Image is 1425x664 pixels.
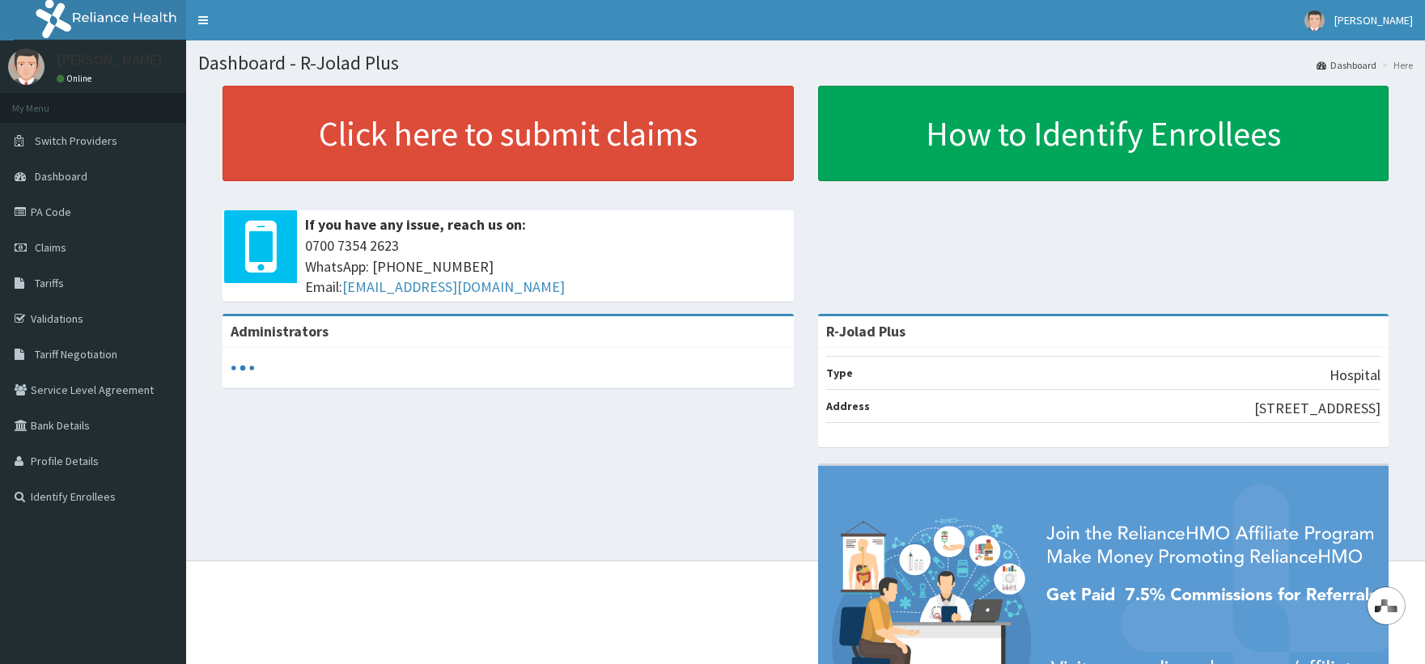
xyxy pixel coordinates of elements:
a: Dashboard [1317,58,1376,72]
span: Tariff Negotiation [35,347,117,362]
a: Click here to submit claims [223,86,794,181]
img: User Image [8,49,45,85]
img: svg+xml,%3Csvg%20xmlns%3D%22http%3A%2F%2Fwww.w3.org%2F2000%2Fsvg%22%20width%3D%2228%22%20height%3... [1375,599,1397,612]
li: Here [1378,58,1413,72]
span: Tariffs [35,276,64,290]
span: Dashboard [35,169,87,184]
b: Type [826,366,853,380]
b: If you have any issue, reach us on: [305,215,526,234]
p: [PERSON_NAME] [57,53,163,67]
a: Online [57,73,95,84]
a: [EMAIL_ADDRESS][DOMAIN_NAME] [342,277,565,296]
p: Hospital [1330,365,1380,386]
h1: Dashboard - R-Jolad Plus [198,53,1413,74]
img: User Image [1304,11,1325,31]
svg: audio-loading [231,356,255,380]
b: Address [826,399,870,413]
span: 0700 7354 2623 WhatsApp: [PHONE_NUMBER] Email: [305,235,786,298]
span: Switch Providers [35,133,117,148]
span: Claims [35,240,66,255]
p: [STREET_ADDRESS] [1254,398,1380,419]
span: [PERSON_NAME] [1334,13,1413,27]
strong: R-Jolad Plus [826,322,905,340]
b: Administrators [231,322,329,340]
a: How to Identify Enrollees [818,86,1389,181]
